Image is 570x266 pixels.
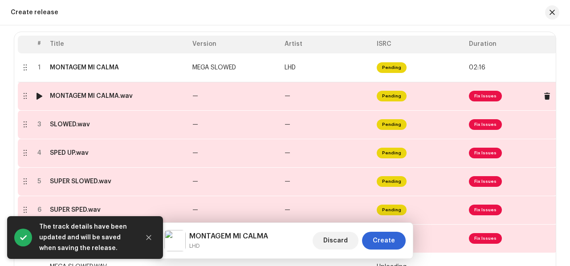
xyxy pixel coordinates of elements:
span: — [285,121,290,128]
span: 02:16 [469,64,485,71]
th: Artist [281,36,373,53]
h5: MONTAGEM MI CALMA [189,231,268,242]
th: Title [46,36,189,53]
span: — [192,207,198,213]
button: Create [362,232,406,250]
span: — [285,150,290,156]
span: Fix Issues [469,148,502,158]
span: — [192,178,198,185]
span: LHD [285,64,296,71]
span: Pending [377,91,407,101]
span: Fix Issues [469,176,502,187]
span: — [285,178,290,185]
div: The track details have been updated and will be saved when saving the release. [39,222,133,254]
span: Fix Issues [469,91,502,101]
button: Discard [313,232,358,250]
span: Create [373,232,395,250]
span: Pending [377,176,407,187]
span: Fix Issues [469,205,502,215]
small: MONTAGEM MI CALMA [189,242,268,250]
span: Pending [377,148,407,158]
span: — [192,93,198,99]
span: Pending [377,62,407,73]
img: 94aa74e8-dcb9-4417-b5b2-f9a62faafe8b [164,230,186,251]
span: MEGA SLOWED [192,64,236,71]
button: Close [140,229,158,246]
span: Discard [323,232,348,250]
span: — [285,207,290,213]
span: — [192,150,198,156]
span: — [285,93,290,99]
th: Duration [465,36,558,53]
span: — [192,121,198,128]
span: Pending [377,205,407,215]
span: Pending [377,119,407,130]
span: Fix Issues [469,119,502,130]
th: ISRC [373,36,465,53]
span: Fix Issues [469,233,502,244]
th: Version [189,36,281,53]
